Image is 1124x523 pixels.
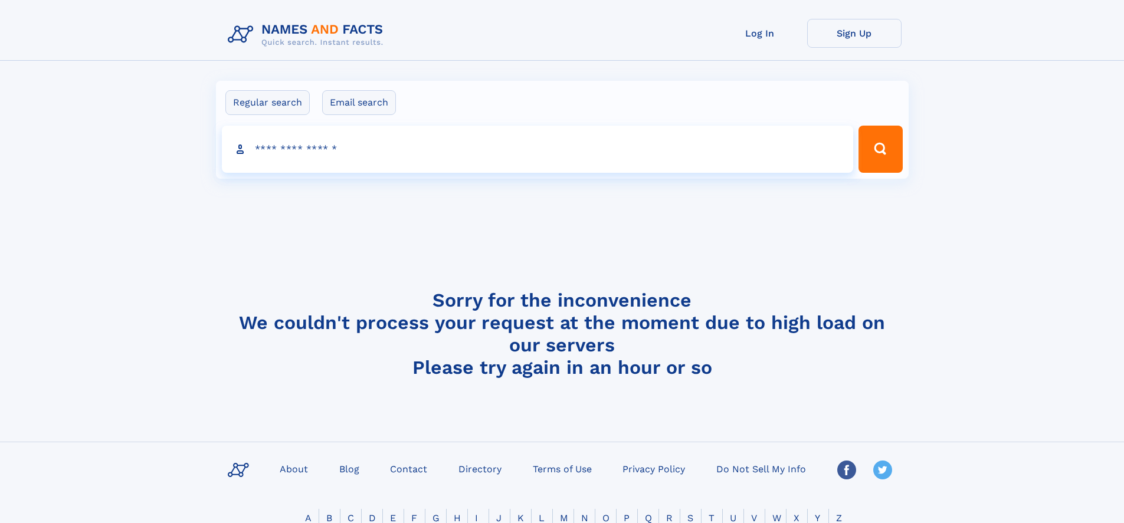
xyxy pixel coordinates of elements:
a: Directory [454,460,506,477]
a: Sign Up [807,19,902,48]
img: Twitter [873,460,892,479]
img: Facebook [837,460,856,479]
a: About [275,460,313,477]
label: Regular search [225,90,310,115]
a: Blog [335,460,364,477]
button: Search Button [858,126,902,173]
label: Email search [322,90,396,115]
a: Do Not Sell My Info [712,460,811,477]
input: search input [222,126,854,173]
a: Privacy Policy [618,460,690,477]
h4: Sorry for the inconvenience We couldn't process your request at the moment due to high load on ou... [223,289,902,379]
a: Log In [713,19,807,48]
a: Terms of Use [528,460,597,477]
a: Contact [385,460,432,477]
img: Logo Names and Facts [223,19,393,51]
